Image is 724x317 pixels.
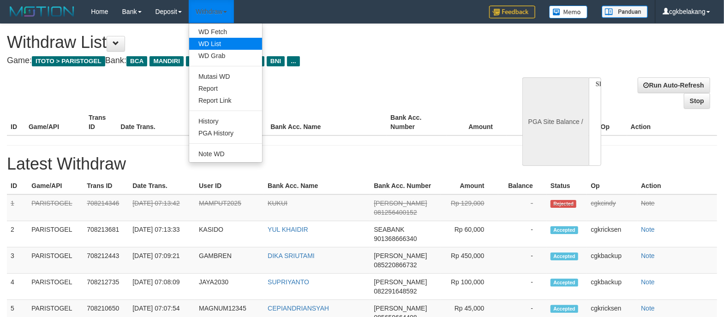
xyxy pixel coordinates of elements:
[597,109,627,135] th: Op
[7,274,28,300] td: 4
[150,56,184,66] span: MANDIRI
[550,279,578,287] span: Accepted
[684,93,710,109] a: Stop
[374,209,417,216] span: 081256400152
[374,278,427,286] span: [PERSON_NAME]
[287,56,299,66] span: ...
[550,252,578,260] span: Accepted
[195,221,264,247] td: KASIDO
[264,177,370,194] th: Bank Acc. Name
[441,194,498,221] td: Rp 129,000
[498,247,547,274] td: -
[189,50,262,62] a: WD Grab
[268,252,315,259] a: DIKA SRIUTAMI
[641,252,655,259] a: Note
[83,274,129,300] td: 708212735
[550,200,576,208] span: Rejected
[189,26,262,38] a: WD Fetch
[498,194,547,221] td: -
[129,221,195,247] td: [DATE] 07:13:33
[189,38,262,50] a: WD List
[641,200,655,207] a: Note
[83,177,129,194] th: Trans ID
[28,247,83,274] td: PARISTOGEL
[547,177,587,194] th: Status
[7,221,28,247] td: 2
[441,247,498,274] td: Rp 450,000
[7,194,28,221] td: 1
[370,177,441,194] th: Bank Acc. Number
[498,274,547,300] td: -
[7,109,25,135] th: ID
[387,109,447,135] th: Bank Acc. Number
[374,200,427,207] span: [PERSON_NAME]
[129,247,195,274] td: [DATE] 07:09:21
[587,177,637,194] th: Op
[195,177,264,194] th: User ID
[447,109,507,135] th: Amount
[441,221,498,247] td: Rp 60,000
[267,109,387,135] th: Bank Acc. Name
[117,109,191,135] th: Date Trans.
[268,305,329,312] a: CEPIANDRIANSYAH
[268,200,287,207] a: KUKUI
[28,177,83,194] th: Game/API
[126,56,147,66] span: BCA
[441,177,498,194] th: Amount
[189,148,262,160] a: Note WD
[83,194,129,221] td: 708214346
[189,127,262,139] a: PGA History
[83,247,129,274] td: 708212443
[267,56,285,66] span: BNI
[7,56,473,65] h4: Game: Bank:
[28,274,83,300] td: PARISTOGEL
[189,82,262,94] a: Report
[85,109,117,135] th: Trans ID
[129,194,195,221] td: [DATE] 07:13:42
[374,226,404,233] span: SEABANK
[7,33,473,52] h1: Withdraw List
[7,177,28,194] th: ID
[28,221,83,247] td: PARISTOGEL
[587,221,637,247] td: cgkricksen
[549,6,588,18] img: Button%20Memo.svg
[374,305,427,312] span: [PERSON_NAME]
[189,94,262,106] a: Report Link
[189,115,262,127] a: History
[374,288,417,295] span: 082291648592
[587,247,637,274] td: cgkbackup
[129,177,195,194] th: Date Trans.
[638,77,710,93] a: Run Auto-Refresh
[498,177,547,194] th: Balance
[550,305,578,313] span: Accepted
[189,70,262,82] a: Mutasi WD
[641,278,655,286] a: Note
[83,221,129,247] td: 708213681
[7,155,717,173] h1: Latest Withdraw
[441,274,498,300] td: Rp 100,000
[268,278,309,286] a: SUPRIYANTO
[637,177,717,194] th: Action
[489,6,535,18] img: Feedback.jpg
[195,247,264,274] td: GAMBREN
[522,77,589,166] div: PGA Site Balance /
[627,109,717,135] th: Action
[374,252,427,259] span: [PERSON_NAME]
[7,5,77,18] img: MOTION_logo.png
[25,109,85,135] th: Game/API
[602,6,648,18] img: panduan.png
[587,274,637,300] td: cgkbackup
[498,221,547,247] td: -
[195,194,264,221] td: MAMPUT2025
[507,109,562,135] th: Balance
[587,194,637,221] td: cgkcindy
[550,226,578,234] span: Accepted
[28,194,83,221] td: PARISTOGEL
[641,305,655,312] a: Note
[32,56,105,66] span: ITOTO > PARISTOGEL
[374,261,417,269] span: 085220866732
[195,274,264,300] td: JAYA2030
[268,226,308,233] a: YUL KHAIDIR
[641,226,655,233] a: Note
[374,235,417,242] span: 901368666340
